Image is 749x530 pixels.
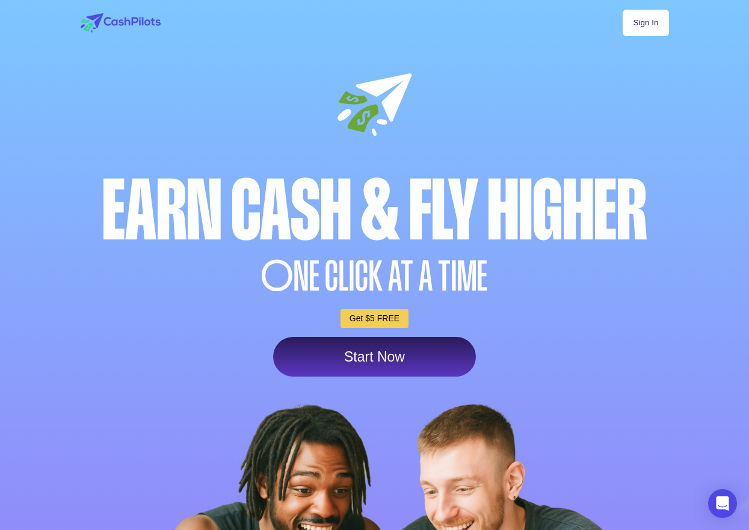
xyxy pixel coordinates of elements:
div: Earn Cash & Fly higher [78,169,672,253]
div: Open Intercom Messenger [708,489,737,518]
a: Sign In [623,10,668,36]
div: NE CLICK AT A TIME [78,256,672,297]
img: logo [81,13,161,32]
span: O [261,256,294,297]
a: Get $5 FREE [341,309,408,328]
a: Start Now [273,337,476,377]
